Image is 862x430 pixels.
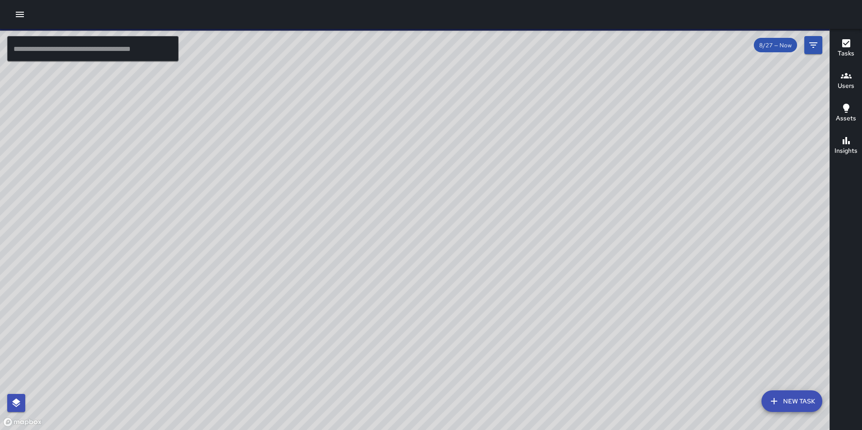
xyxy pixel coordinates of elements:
[830,65,862,97] button: Users
[830,97,862,130] button: Assets
[804,36,822,54] button: Filters
[761,390,822,412] button: New Task
[830,32,862,65] button: Tasks
[754,41,797,49] span: 8/27 — Now
[834,146,857,156] h6: Insights
[836,114,856,124] h6: Assets
[830,130,862,162] button: Insights
[838,81,854,91] h6: Users
[838,49,854,59] h6: Tasks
